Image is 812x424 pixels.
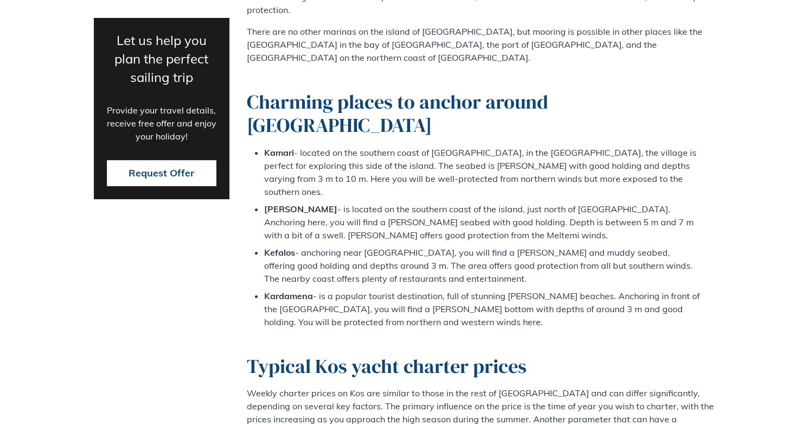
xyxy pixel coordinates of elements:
strong: Kardamena [264,290,313,301]
p: Provide your travel details, receive free offer and enjoy your holiday! [107,103,216,142]
button: Request Offer [107,160,216,186]
li: - is located on the southern coast of the island, just north of [GEOGRAPHIC_DATA]. Anchoring here... [264,202,701,242]
h2: Typical Kos yacht charter prices [247,355,719,378]
li: - is a popular tourist destination, full of stunning [PERSON_NAME] beaches. Anchoring in front of... [264,289,701,328]
strong: Kefalos [264,247,295,258]
p: There are no other marinas on the island of [GEOGRAPHIC_DATA], but mooring is possible in other p... [247,25,719,64]
h2: Charming places to anchor around [GEOGRAPHIC_DATA] [247,90,719,137]
p: Let us help you plan the perfect sailing trip [107,30,216,86]
li: - located on the southern coast of [GEOGRAPHIC_DATA], in the [GEOGRAPHIC_DATA], the village is pe... [264,146,701,198]
li: - anchoring near [GEOGRAPHIC_DATA], you will find a [PERSON_NAME] and muddy seabed, offering good... [264,246,701,285]
strong: [PERSON_NAME] [264,204,337,214]
strong: Kamari [264,147,294,158]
